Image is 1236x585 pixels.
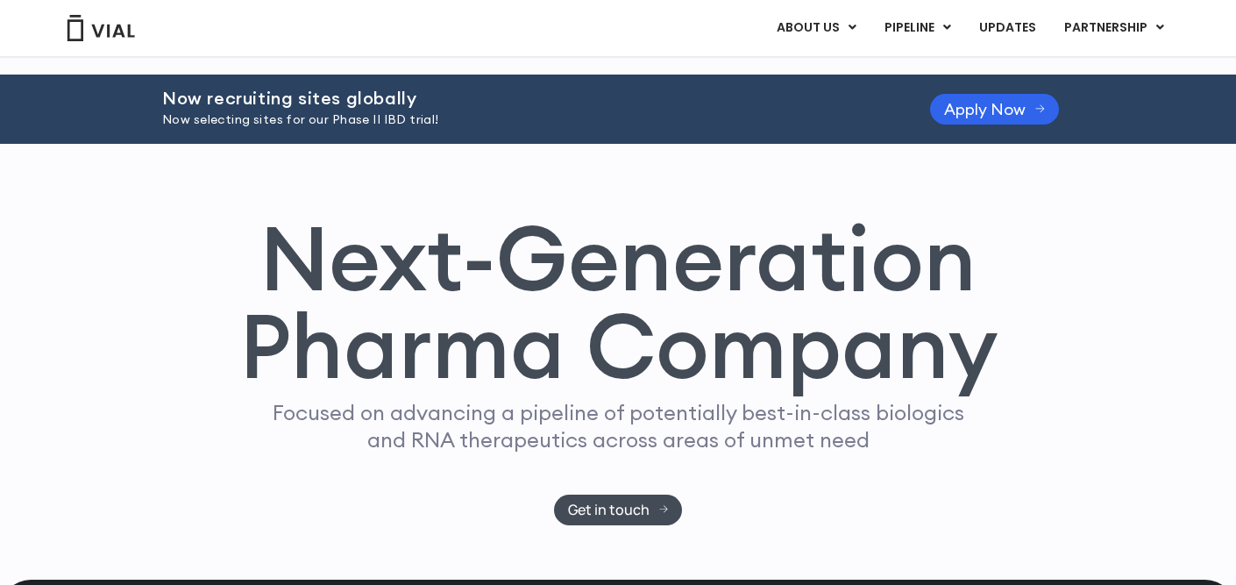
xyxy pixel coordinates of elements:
[554,495,683,525] a: Get in touch
[965,13,1049,43] a: UPDATES
[763,13,870,43] a: ABOUT USMenu Toggle
[265,399,971,453] p: Focused on advancing a pipeline of potentially best-in-class biologics and RNA therapeutics acros...
[870,13,964,43] a: PIPELINEMenu Toggle
[162,111,886,130] p: Now selecting sites for our Phase II IBD trial!
[66,15,136,41] img: Vial Logo
[930,94,1059,125] a: Apply Now
[944,103,1026,116] span: Apply Now
[1050,13,1178,43] a: PARTNERSHIPMenu Toggle
[238,214,998,391] h1: Next-Generation Pharma Company
[162,89,886,108] h2: Now recruiting sites globally
[568,503,650,517] span: Get in touch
